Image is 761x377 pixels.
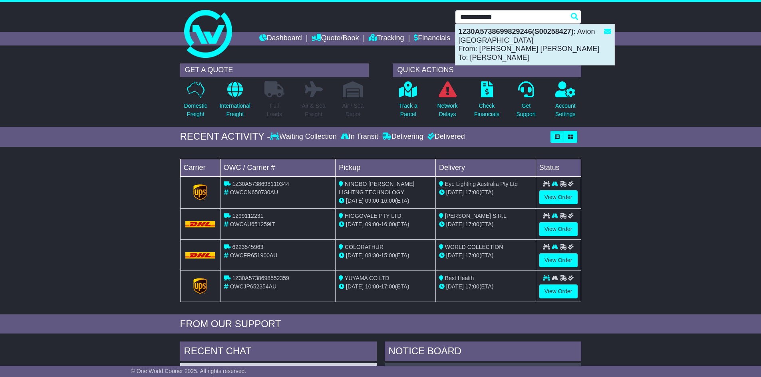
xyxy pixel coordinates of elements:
a: View Order [539,222,578,236]
span: 16:00 [381,221,395,227]
a: Dashboard [259,32,302,45]
span: 1Z30A5738698552359 [232,275,289,281]
a: View Order [539,253,578,267]
a: NetworkDelays [437,81,458,123]
div: In Transit [339,132,380,141]
p: Full Loads [264,102,284,118]
td: Pickup [336,159,436,176]
p: Network Delays [437,102,457,118]
p: Account Settings [555,102,576,118]
p: Air & Sea Freight [302,102,326,118]
span: 17:00 [465,252,479,259]
div: - (ETA) [339,282,432,291]
span: [DATE] [346,221,364,227]
div: : Avion [GEOGRAPHIC_DATA] From: [PERSON_NAME] [PERSON_NAME] To: [PERSON_NAME] [455,24,614,65]
span: 6223545963 [232,244,263,250]
div: Waiting Collection [270,132,338,141]
span: 17:00 [465,221,479,227]
div: - (ETA) [339,220,432,229]
div: - (ETA) [339,251,432,260]
div: QUICK ACTIONS [393,63,581,77]
span: [DATE] [446,283,464,290]
td: Status [536,159,581,176]
a: View Order [539,190,578,204]
div: Delivering [380,132,425,141]
td: Carrier [180,159,220,176]
span: HIGGOVALE PTY LTD [345,213,401,219]
span: 17:00 [381,283,395,290]
a: GetSupport [516,81,536,123]
img: DHL.png [185,252,215,259]
div: RECENT CHAT [180,341,377,363]
div: (ETA) [439,282,533,291]
a: InternationalFreight [219,81,251,123]
span: OWCAU651259IT [230,221,275,227]
div: GET A QUOTE [180,63,369,77]
span: OWCJP652354AU [230,283,276,290]
a: Track aParcel [399,81,418,123]
a: Financials [414,32,450,45]
span: [DATE] [446,221,464,227]
p: Check Financials [474,102,499,118]
span: YUYAMA CO LTD [345,275,389,281]
span: [PERSON_NAME] S.R.L [445,213,507,219]
a: AccountSettings [555,81,576,123]
span: 16:00 [381,197,395,204]
div: RECENT ACTIVITY - [180,131,270,142]
div: Delivered [425,132,465,141]
span: OWCCN650730AU [230,189,278,195]
div: (ETA) [439,220,533,229]
span: 15:00 [381,252,395,259]
span: OWCFR651900AU [230,252,277,259]
span: 17:00 [465,189,479,195]
img: GetCarrierServiceLogo [193,184,207,200]
span: [DATE] [346,283,364,290]
a: Tracking [369,32,404,45]
span: Best Health [445,275,474,281]
span: 17:00 [465,283,479,290]
div: NOTICE BOARD [385,341,581,363]
a: DomesticFreight [183,81,207,123]
td: OWC / Carrier # [220,159,336,176]
div: FROM OUR SUPPORT [180,318,581,330]
div: (ETA) [439,251,533,260]
span: COLORATHUR [345,244,383,250]
a: Quote/Book [312,32,359,45]
span: 1Z30A5738698110344 [232,181,289,187]
span: [DATE] [346,252,364,259]
span: 08:30 [365,252,379,259]
span: [DATE] [446,252,464,259]
a: CheckFinancials [474,81,500,123]
p: International Freight [220,102,250,118]
span: NINGBO [PERSON_NAME] LIGHTNG TECHNOLOGY [339,181,414,195]
p: Get Support [516,102,536,118]
span: WORLD COLLECTION [445,244,503,250]
span: 1299112231 [232,213,263,219]
div: (ETA) [439,188,533,197]
span: [DATE] [446,189,464,195]
span: 09:00 [365,197,379,204]
span: 09:00 [365,221,379,227]
strong: 1Z30A5738699829246(S00258427) [459,28,574,36]
span: Eye Lighting Australia Pty Ltd [445,181,518,187]
img: DHL.png [185,221,215,227]
p: Air / Sea Depot [342,102,364,118]
a: View Order [539,284,578,298]
span: 10:00 [365,283,379,290]
span: [DATE] [346,197,364,204]
p: Domestic Freight [184,102,207,118]
span: © One World Courier 2025. All rights reserved. [131,368,246,374]
td: Delivery [435,159,536,176]
p: Track a Parcel [399,102,417,118]
img: GetCarrierServiceLogo [193,278,207,294]
div: - (ETA) [339,197,432,205]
